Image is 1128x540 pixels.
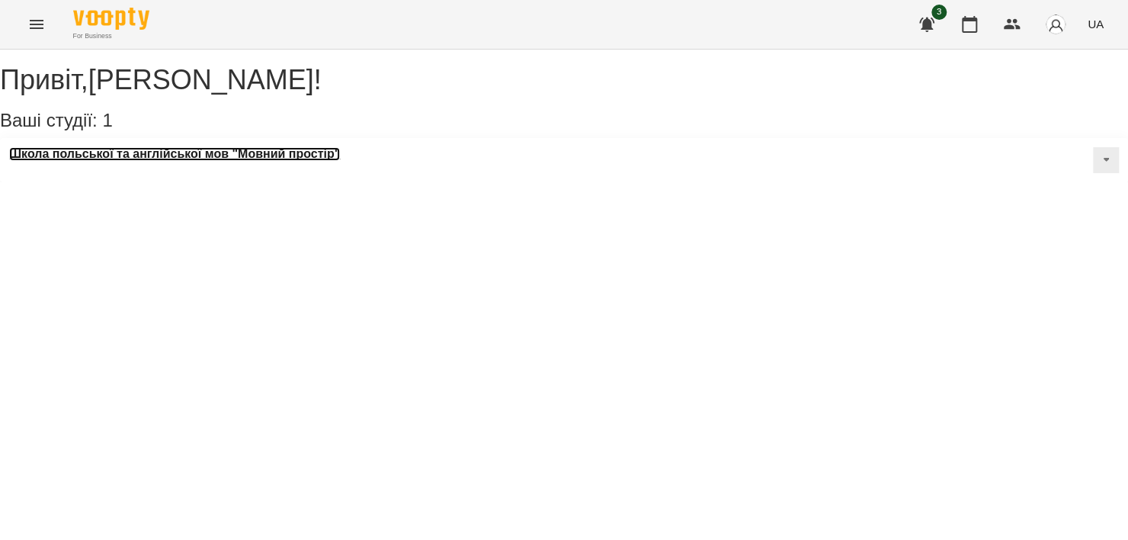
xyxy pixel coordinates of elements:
[931,5,947,20] span: 3
[9,147,340,161] a: Школа польської та англійської мов "Мовний простір"
[1088,16,1104,32] span: UA
[102,110,112,130] span: 1
[1082,10,1110,38] button: UA
[1045,14,1066,35] img: avatar_s.png
[73,31,149,41] span: For Business
[73,8,149,30] img: Voopty Logo
[18,6,55,43] button: Menu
